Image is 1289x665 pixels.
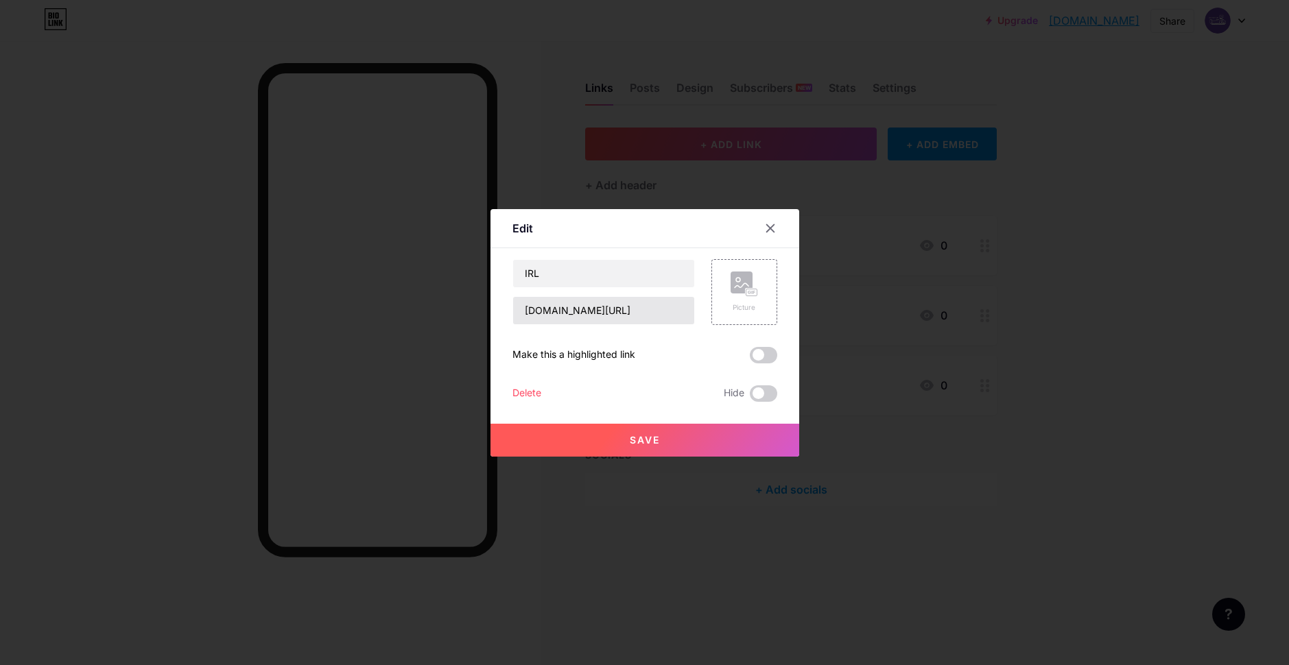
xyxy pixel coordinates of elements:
input: Title [513,260,694,287]
input: URL [513,297,694,324]
button: Save [490,424,799,457]
div: Delete [512,385,541,402]
span: Hide [724,385,744,402]
div: Edit [512,220,533,237]
span: Save [630,434,660,446]
div: Make this a highlighted link [512,347,635,363]
div: Picture [731,302,758,313]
